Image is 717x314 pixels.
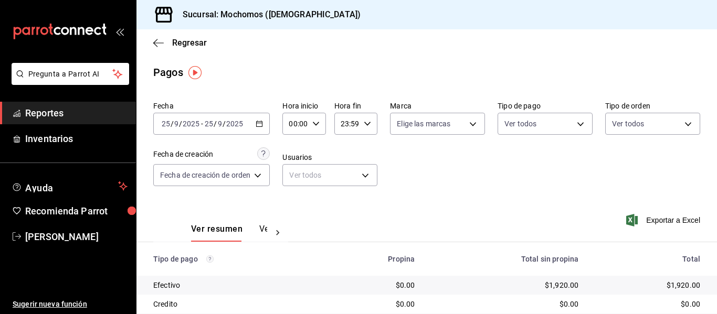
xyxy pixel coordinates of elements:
[333,255,415,263] div: Propina
[226,120,244,128] input: ----
[333,280,415,290] div: $0.00
[498,102,593,110] label: Tipo de pago
[188,66,202,79] img: Tooltip marker
[160,170,250,180] span: Fecha de creación de orden
[431,280,578,290] div: $1,920.00
[179,120,182,128] span: /
[214,120,217,128] span: /
[397,118,450,129] span: Elige las marcas
[595,280,700,290] div: $1,920.00
[504,118,536,129] span: Ver todos
[282,102,325,110] label: Hora inicio
[217,120,223,128] input: --
[25,106,128,120] span: Reportes
[201,120,203,128] span: -
[431,255,578,263] div: Total sin propina
[595,255,700,263] div: Total
[153,64,183,80] div: Pagos
[390,102,485,110] label: Marca
[206,255,214,263] svg: Los pagos realizados con Pay y otras terminales son montos brutos.
[182,120,200,128] input: ----
[171,120,174,128] span: /
[25,132,128,146] span: Inventarios
[174,120,179,128] input: --
[153,280,317,290] div: Efectivo
[431,299,578,309] div: $0.00
[628,214,700,226] button: Exportar a Excel
[153,149,213,160] div: Fecha de creación
[191,224,242,242] button: Ver resumen
[153,38,207,48] button: Regresar
[161,120,171,128] input: --
[13,299,128,310] span: Sugerir nueva función
[153,102,270,110] label: Fecha
[259,224,299,242] button: Ver pagos
[282,164,377,186] div: Ver todos
[334,102,377,110] label: Hora fin
[282,154,377,161] label: Usuarios
[115,27,124,36] button: open_drawer_menu
[153,255,317,263] div: Tipo de pago
[174,8,361,21] h3: Sucursal: Mochomos ([DEMOGRAPHIC_DATA])
[153,299,317,309] div: Credito
[25,230,128,244] span: [PERSON_NAME]
[25,180,114,192] span: Ayuda
[612,118,644,129] span: Ver todos
[333,299,415,309] div: $0.00
[25,204,128,218] span: Recomienda Parrot
[172,38,207,48] span: Regresar
[605,102,700,110] label: Tipo de orden
[12,63,129,85] button: Pregunta a Parrot AI
[223,120,226,128] span: /
[595,299,700,309] div: $0.00
[7,76,129,87] a: Pregunta a Parrot AI
[28,69,113,80] span: Pregunta a Parrot AI
[204,120,214,128] input: --
[191,224,267,242] div: navigation tabs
